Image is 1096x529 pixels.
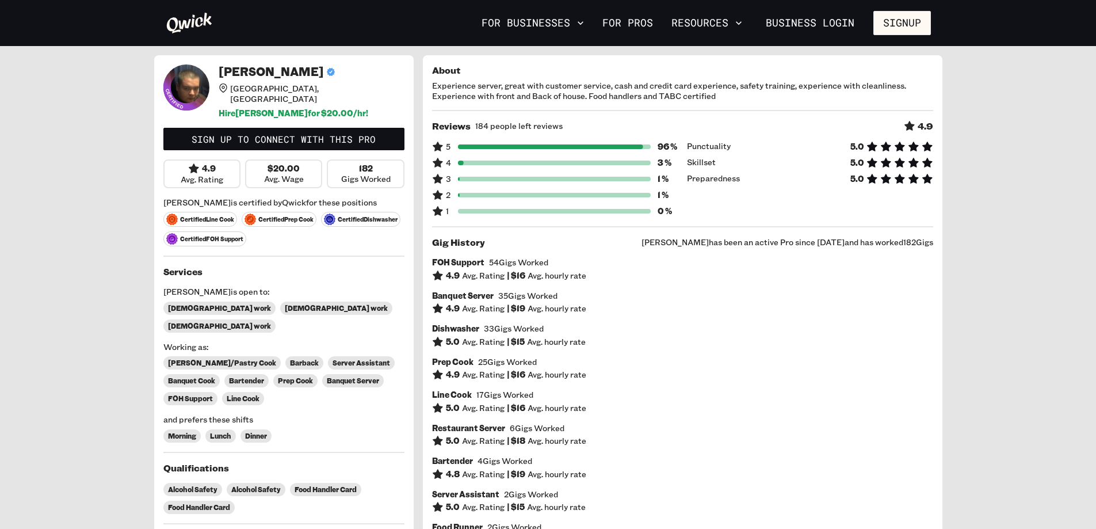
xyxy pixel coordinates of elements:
h6: 5.0 [446,337,460,347]
h6: Banquet Server [432,291,494,301]
span: Server Assistant [333,359,390,367]
h6: 4.9 [446,370,460,380]
h6: 4.9 [446,271,460,281]
span: Food Handler Card [168,503,230,512]
span: Alcohol Safety [168,485,217,494]
span: 2 Gigs Worked [504,489,558,500]
a: Sign up to connect with this Pro [163,128,404,151]
span: Morning [168,432,196,440]
h6: 3 % [658,158,678,168]
span: Avg. Rating [462,370,505,380]
img: svg+xml;base64,PHN2ZyB3aWR0aD0iNjQiIGhlaWdodD0iNjQiIHZpZXdCb3g9IjAgMCA2NCA2NCIgZmlsbD0ibm9uZSIgeG... [245,214,256,225]
span: Certified FOH Support [163,231,246,246]
span: 6 Gigs Worked [510,423,564,433]
h6: Prep Cook [432,357,473,367]
span: Avg. Rating [462,303,505,314]
span: Certified Dishwasher [321,212,400,227]
h6: Line Cook [432,390,472,400]
h6: | $ 15 [507,337,525,347]
span: Avg. Rating [462,403,505,413]
span: 25 Gigs Worked [478,357,537,367]
h5: Qualifications [163,462,404,474]
span: Avg. Rating [181,174,223,185]
h6: 1 % [658,174,678,184]
img: svg+xml;base64,PHN2ZyB3aWR0aD0iNjQiIGhlaWdodD0iNjQiIHZpZXdCb3g9IjAgMCA2NCA2NCIgZmlsbD0ibm9uZSIgeG... [166,214,178,225]
h6: 5.0 [446,403,460,413]
span: Alcohol Safety [231,485,281,494]
span: Avg. hourly rate [528,370,586,380]
span: Avg. hourly rate [527,337,586,347]
span: Preparedness [687,173,740,185]
h6: 5.0 [850,142,864,152]
h5: About [432,64,933,76]
span: 3 [432,173,451,185]
span: 17 Gigs Worked [476,390,533,400]
h6: | $ 18 [507,436,525,446]
span: Avg. hourly rate [528,436,586,446]
span: 1 [432,205,451,217]
a: For Pros [598,13,658,33]
span: Avg. hourly rate [528,469,586,479]
h6: Server Assistant [432,489,499,500]
h6: 5.0 [446,502,460,512]
h6: 182 [359,163,373,174]
span: 33 Gigs Worked [484,324,544,334]
span: Dinner [245,432,267,440]
h6: 96 % [658,142,678,152]
span: Avg. hourly rate [528,303,586,314]
span: Barback [290,359,319,367]
span: [GEOGRAPHIC_DATA], [GEOGRAPHIC_DATA] [230,83,404,104]
span: 5 [432,141,451,153]
h6: 5.0 [850,174,864,184]
h5: 4.9 [918,120,933,132]
span: Avg. Rating [462,436,505,446]
button: Resources [667,13,747,33]
span: 184 people left reviews [475,121,563,131]
div: 4.9 [188,163,216,174]
button: For Businesses [477,13,589,33]
h6: | $ 19 [507,303,525,314]
h6: $20.00 [268,163,300,174]
h6: | $ 16 [507,370,525,380]
h6: 5.0 [850,158,864,168]
span: [PERSON_NAME] has been an active Pro since [DATE] and has worked 182 Gigs [641,237,933,248]
h5: Reviews [432,120,471,132]
span: Lunch [210,432,231,440]
span: and prefers these shifts [163,414,404,425]
span: Avg. Rating [462,469,505,479]
span: Line Cook [227,394,259,403]
span: Avg. Rating [462,502,505,512]
span: Banquet Server [327,376,379,385]
span: FOH Support [168,394,213,403]
h5: Gig History [432,237,485,248]
h6: 4.9 [446,303,460,314]
span: 54 Gigs Worked [489,257,548,268]
span: [PERSON_NAME] is certified by Qwick for these positions [163,197,404,208]
span: 2 [432,189,451,201]
span: Bartender [229,376,264,385]
h6: FOH Support [432,257,484,268]
span: Food Handler Card [295,485,357,494]
span: Gigs Worked [341,174,391,184]
h4: [PERSON_NAME] [219,64,324,79]
h6: 0 % [658,206,678,216]
span: 4 [432,157,451,169]
span: [PERSON_NAME] is open to: [163,287,404,297]
h6: | $ 16 [507,271,525,281]
span: Experience server, great with customer service, cash and credit card experience, safety training,... [432,81,933,101]
h6: 4.8 [446,469,460,479]
h6: | $ 19 [507,469,525,479]
span: Avg. Rating [462,337,505,347]
h6: | $ 15 [507,502,525,512]
span: Punctuality [687,141,731,153]
h6: | $ 16 [507,403,525,413]
span: Working as: [163,342,404,352]
span: Skillset [687,157,716,169]
span: Avg. hourly rate [528,403,586,413]
span: [PERSON_NAME]/Pastry Cook [168,359,276,367]
span: [DEMOGRAPHIC_DATA] work [285,304,388,313]
span: Banquet Cook [168,376,215,385]
h6: 1 % [658,190,678,200]
span: Avg. Wage [264,174,304,184]
span: 4 Gigs Worked [478,456,532,466]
